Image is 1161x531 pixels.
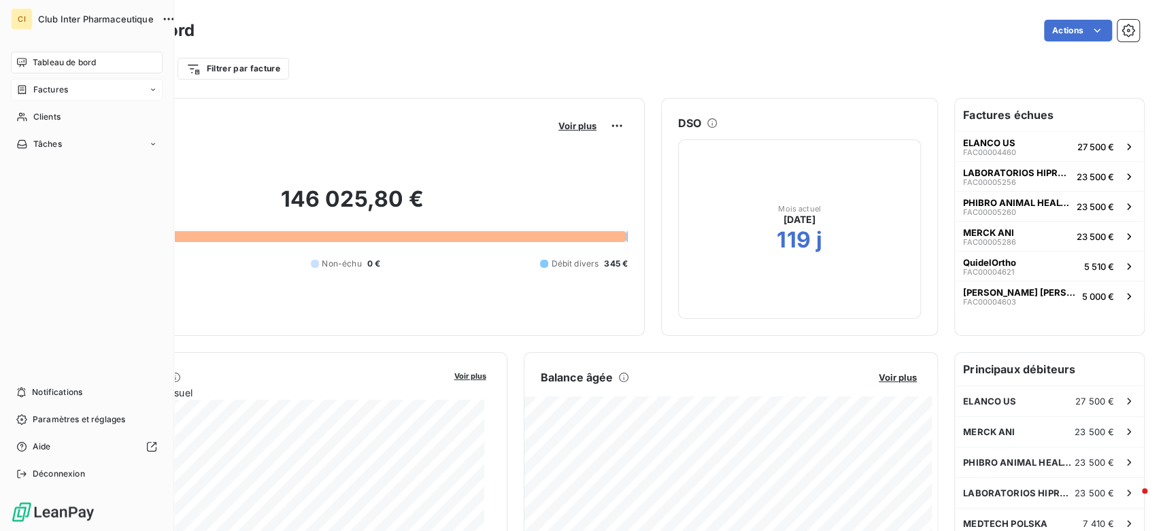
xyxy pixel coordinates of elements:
[1075,457,1114,468] span: 23 500 €
[11,501,95,523] img: Logo LeanPay
[963,298,1016,306] span: FAC00004603
[678,115,701,131] h6: DSO
[879,372,917,383] span: Voir plus
[875,371,921,383] button: Voir plus
[963,257,1016,268] span: QuidelOrtho
[1084,261,1114,272] span: 5 510 €
[77,386,445,400] span: Chiffre d'affaires mensuel
[955,131,1144,161] button: ELANCO USFAC0000446027 500 €
[1077,201,1114,212] span: 23 500 €
[963,287,1077,298] span: [PERSON_NAME] [PERSON_NAME]
[963,208,1016,216] span: FAC00005260
[777,226,810,254] h2: 119
[963,178,1016,186] span: FAC00005256
[1075,426,1114,437] span: 23 500 €
[11,8,33,30] div: CI
[551,258,599,270] span: Débit divers
[32,386,82,398] span: Notifications
[955,251,1144,281] button: QuidelOrthoFAC000046215 510 €
[1044,20,1112,41] button: Actions
[178,58,289,80] button: Filtrer par facture
[963,457,1075,468] span: PHIBRO ANIMAL HEALTH CORPORATI
[1083,518,1114,529] span: 7 410 €
[955,281,1144,311] button: [PERSON_NAME] [PERSON_NAME]FAC000046035 000 €
[955,353,1144,386] h6: Principaux débiteurs
[963,148,1016,156] span: FAC00004460
[963,167,1071,178] span: LABORATORIOS HIPRA, S.A
[454,371,486,381] span: Voir plus
[11,436,163,458] a: Aide
[1075,396,1114,407] span: 27 500 €
[322,258,361,270] span: Non-échu
[554,120,601,132] button: Voir plus
[33,111,61,123] span: Clients
[963,426,1015,437] span: MERCK ANI
[955,99,1144,131] h6: Factures échues
[33,468,85,480] span: Déconnexion
[1082,291,1114,302] span: 5 000 €
[963,518,1047,529] span: MEDTECH POLSKA
[963,137,1015,148] span: ELANCO US
[1075,487,1114,498] span: 23 500 €
[367,258,380,270] span: 0 €
[33,441,51,453] span: Aide
[33,84,68,96] span: Factures
[963,268,1014,276] span: FAC00004621
[558,120,596,131] span: Voir plus
[778,205,821,213] span: Mois actuel
[33,413,125,426] span: Paramètres et réglages
[541,369,613,386] h6: Balance âgée
[955,221,1144,251] button: MERCK ANIFAC0000528623 500 €
[33,56,96,69] span: Tableau de bord
[963,396,1016,407] span: ELANCO US
[963,487,1075,498] span: LABORATORIOS HIPRA, S.A
[963,227,1014,238] span: MERCK ANI
[1077,171,1114,182] span: 23 500 €
[77,186,628,226] h2: 146 025,80 €
[963,197,1071,208] span: PHIBRO ANIMAL HEALTH CORPORATI
[1115,485,1147,517] iframe: Intercom live chat
[1077,141,1114,152] span: 27 500 €
[33,138,62,150] span: Tâches
[955,161,1144,191] button: LABORATORIOS HIPRA, S.AFAC0000525623 500 €
[604,258,628,270] span: 345 €
[450,369,490,381] button: Voir plus
[955,191,1144,221] button: PHIBRO ANIMAL HEALTH CORPORATIFAC0000526023 500 €
[816,226,822,254] h2: j
[38,14,154,24] span: Club Inter Pharmaceutique
[963,238,1016,246] span: FAC00005286
[784,213,815,226] span: [DATE]
[1077,231,1114,242] span: 23 500 €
